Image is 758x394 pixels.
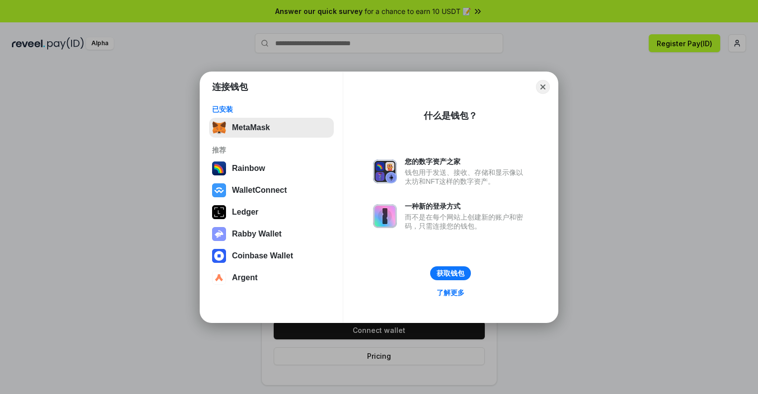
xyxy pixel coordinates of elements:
button: MetaMask [209,118,334,138]
div: 推荐 [212,146,331,155]
div: Rabby Wallet [232,230,282,238]
img: svg+xml,%3Csvg%20xmlns%3D%22http%3A%2F%2Fwww.w3.org%2F2000%2Fsvg%22%20fill%3D%22none%22%20viewBox... [373,204,397,228]
button: Rainbow [209,158,334,178]
img: svg+xml,%3Csvg%20width%3D%22120%22%20height%3D%22120%22%20viewBox%3D%220%200%20120%20120%22%20fil... [212,161,226,175]
img: svg+xml,%3Csvg%20xmlns%3D%22http%3A%2F%2Fwww.w3.org%2F2000%2Fsvg%22%20width%3D%2228%22%20height%3... [212,205,226,219]
h1: 连接钱包 [212,81,248,93]
div: Coinbase Wallet [232,251,293,260]
button: Coinbase Wallet [209,246,334,266]
div: WalletConnect [232,186,287,195]
img: svg+xml,%3Csvg%20width%3D%2228%22%20height%3D%2228%22%20viewBox%3D%220%200%2028%2028%22%20fill%3D... [212,183,226,197]
div: 一种新的登录方式 [405,202,528,211]
div: Argent [232,273,258,282]
div: 您的数字资产之家 [405,157,528,166]
div: Ledger [232,208,258,217]
div: 获取钱包 [437,269,464,278]
button: Rabby Wallet [209,224,334,244]
button: Close [536,80,550,94]
button: Argent [209,268,334,288]
div: 什么是钱包？ [424,110,477,122]
button: WalletConnect [209,180,334,200]
div: Rainbow [232,164,265,173]
img: svg+xml,%3Csvg%20width%3D%2228%22%20height%3D%2228%22%20viewBox%3D%220%200%2028%2028%22%20fill%3D... [212,271,226,285]
button: Ledger [209,202,334,222]
div: 而不是在每个网站上创建新的账户和密码，只需连接您的钱包。 [405,213,528,231]
img: svg+xml,%3Csvg%20xmlns%3D%22http%3A%2F%2Fwww.w3.org%2F2000%2Fsvg%22%20fill%3D%22none%22%20viewBox... [212,227,226,241]
div: 钱包用于发送、接收、存储和显示像以太坊和NFT这样的数字资产。 [405,168,528,186]
div: MetaMask [232,123,270,132]
div: 已安装 [212,105,331,114]
img: svg+xml,%3Csvg%20xmlns%3D%22http%3A%2F%2Fwww.w3.org%2F2000%2Fsvg%22%20fill%3D%22none%22%20viewBox... [373,159,397,183]
img: svg+xml,%3Csvg%20width%3D%2228%22%20height%3D%2228%22%20viewBox%3D%220%200%2028%2028%22%20fill%3D... [212,249,226,263]
div: 了解更多 [437,288,464,297]
button: 获取钱包 [430,266,471,280]
img: svg+xml,%3Csvg%20fill%3D%22none%22%20height%3D%2233%22%20viewBox%3D%220%200%2035%2033%22%20width%... [212,121,226,135]
a: 了解更多 [431,286,470,299]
